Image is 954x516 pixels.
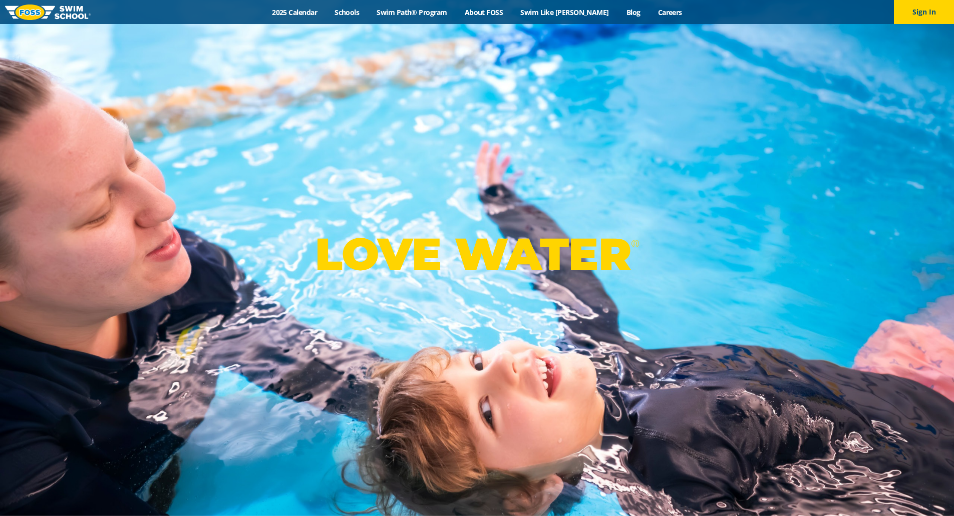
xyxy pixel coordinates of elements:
img: FOSS Swim School Logo [5,5,91,20]
a: Careers [649,8,691,17]
a: 2025 Calendar [263,8,326,17]
a: Swim Path® Program [368,8,456,17]
p: LOVE WATER [315,227,639,281]
a: About FOSS [456,8,512,17]
a: Blog [617,8,649,17]
sup: ® [631,237,639,250]
a: Schools [326,8,368,17]
a: Swim Like [PERSON_NAME] [512,8,618,17]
